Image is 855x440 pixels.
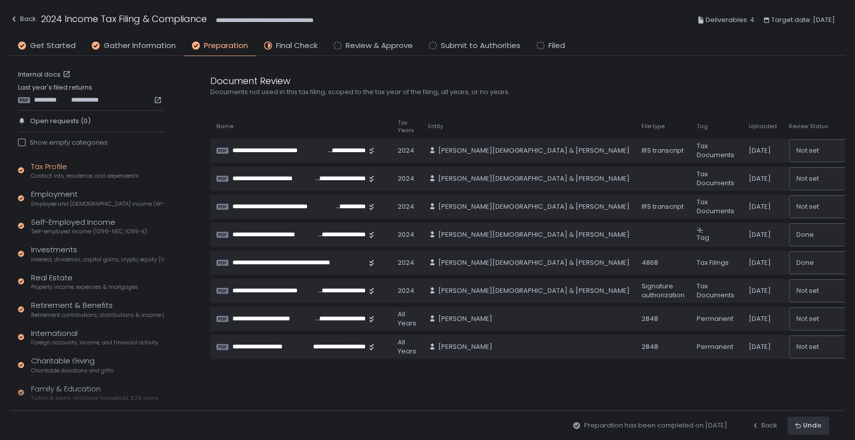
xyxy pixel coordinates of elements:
div: Tax Profile [31,161,139,180]
span: Not set [796,314,819,324]
span: Review & Approve [346,40,413,52]
a: Internal docs [18,70,73,79]
span: Foreign accounts, income, and financial activity [31,339,158,346]
span: Get Started [30,40,76,52]
div: Investments [31,244,164,263]
span: Interest, dividends, capital gains, crypto, equity (1099s, K-1s) [31,256,164,263]
span: [PERSON_NAME][DEMOGRAPHIC_DATA] & [PERSON_NAME] [438,230,630,239]
span: [DATE] [749,146,771,155]
span: Deliverables: 4 [706,14,754,26]
span: [DATE] [749,342,771,351]
div: Last year's filed returns [18,83,164,104]
span: Tuition & loans, childcare, household, 529 plans [31,394,159,402]
span: [PERSON_NAME][DEMOGRAPHIC_DATA] & [PERSON_NAME] [438,258,630,267]
div: Real Estate [31,272,138,291]
span: Open requests (0) [30,117,91,126]
span: Charitable donations and gifts [31,367,114,374]
span: Not set [796,342,819,352]
span: [PERSON_NAME] [438,314,492,323]
span: Tax Years [398,119,416,134]
span: [DATE] [749,286,771,295]
span: [PERSON_NAME][DEMOGRAPHIC_DATA] & [PERSON_NAME] [438,202,630,211]
span: Preparation has been completed on [DATE] [584,421,727,430]
span: [PERSON_NAME][DEMOGRAPHIC_DATA] & [PERSON_NAME] [438,286,630,295]
div: Family & Education [31,383,159,402]
span: Not set [796,174,819,184]
button: Undo [787,416,829,434]
span: Done [796,258,814,268]
span: Not set [796,202,819,212]
span: Tag [697,123,708,130]
span: Not set [796,146,819,156]
span: Preparation [204,40,248,52]
div: Retirement & Benefits [31,300,164,319]
div: Back [10,13,36,25]
span: [PERSON_NAME][DEMOGRAPHIC_DATA] & [PERSON_NAME] [438,174,630,183]
span: Submit to Authorities [441,40,520,52]
span: Contact info, residence, and dependents [31,172,139,180]
div: Documents not used in this tax filing, scoped to the tax year of the filing, all years, or no years. [210,88,691,97]
div: Back [751,421,777,430]
span: Tag [697,233,709,242]
div: Undo [795,421,821,430]
span: Filed [548,40,565,52]
span: Target date: [DATE] [771,14,835,26]
span: [DATE] [749,314,771,323]
span: Uploaded [749,123,777,130]
span: File type [642,123,665,130]
span: [DATE] [749,258,771,267]
span: [DATE] [749,230,771,239]
h1: 2024 Income Tax Filing & Compliance [41,12,207,26]
span: Retirement contributions, distributions & income (1099-R, 5498) [31,311,164,319]
span: Gather Information [104,40,176,52]
span: Name [216,123,233,130]
div: Self-Employed Income [31,217,147,236]
span: Self-employed income (1099-NEC, 1099-K) [31,228,147,235]
span: [PERSON_NAME] [438,342,492,351]
span: [DATE] [749,174,771,183]
button: Back [751,416,777,434]
span: Done [796,230,814,240]
div: Charitable Giving [31,355,114,374]
span: Not set [796,286,819,296]
span: Review Status [789,123,828,130]
span: Final Check [276,40,318,52]
span: Property income, expenses & mortgages [31,283,138,291]
span: [DATE] [749,202,771,211]
span: Employee and [DEMOGRAPHIC_DATA] income (W-2s) [31,200,164,208]
div: International [31,328,158,347]
span: [PERSON_NAME][DEMOGRAPHIC_DATA] & [PERSON_NAME] [438,146,630,155]
button: Back [10,12,36,29]
div: Employment [31,189,164,208]
span: Entity [428,123,443,130]
div: Document Review [210,74,691,88]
